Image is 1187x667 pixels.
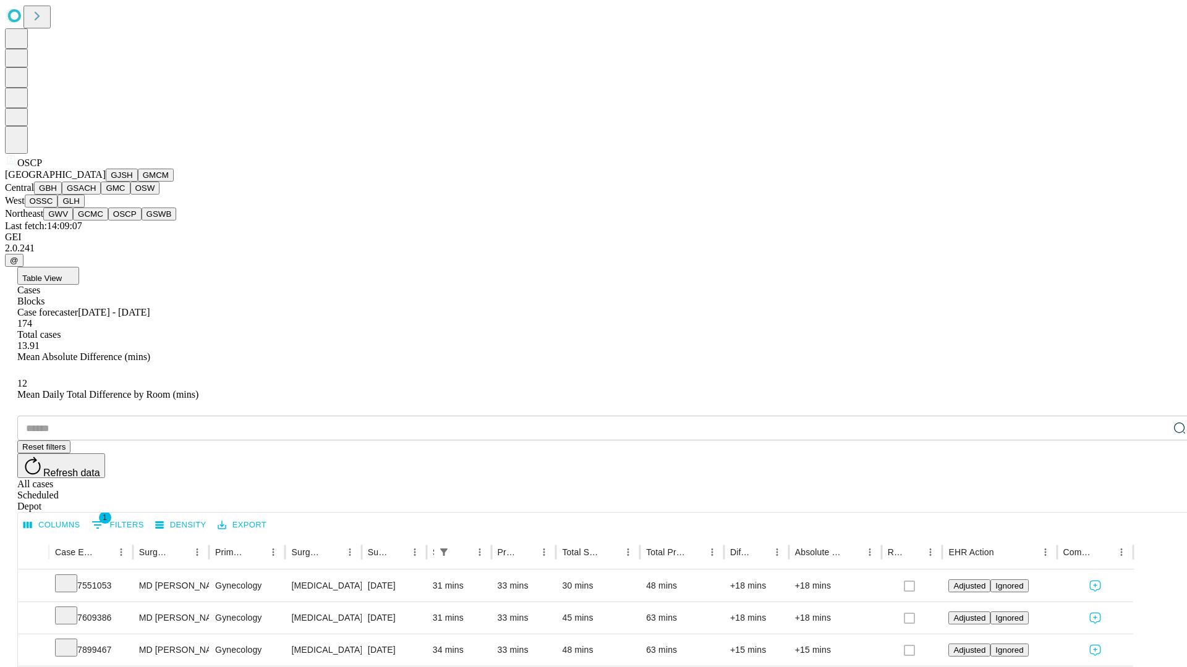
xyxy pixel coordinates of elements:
[435,543,453,561] div: 1 active filter
[34,182,62,195] button: GBH
[215,547,246,557] div: Primary Service
[43,468,100,478] span: Refresh data
[535,543,553,561] button: Menu
[5,254,23,267] button: @
[24,640,43,661] button: Expand
[953,645,985,655] span: Adjusted
[562,547,601,557] div: Total Scheduled Duration
[99,511,111,524] span: 1
[995,543,1013,561] button: Sort
[922,543,939,561] button: Menu
[17,351,150,362] span: Mean Absolute Difference (mins)
[17,318,32,329] span: 174
[861,543,879,561] button: Menu
[844,543,861,561] button: Sort
[948,547,993,557] div: EHR Action
[990,611,1028,624] button: Ignored
[5,182,34,193] span: Central
[57,195,84,208] button: GLH
[142,208,177,220] button: GSWB
[953,581,985,590] span: Adjusted
[247,543,265,561] button: Sort
[751,543,768,561] button: Sort
[10,256,19,265] span: @
[389,543,406,561] button: Sort
[55,602,127,634] div: 7609386
[215,570,279,602] div: Gynecology
[95,543,113,561] button: Sort
[995,581,1023,590] span: Ignored
[454,543,471,561] button: Sort
[17,440,70,453] button: Reset filters
[562,634,634,666] div: 48 mins
[5,195,25,206] span: West
[22,274,62,283] span: Table View
[138,169,174,182] button: GMCM
[106,169,138,182] button: GJSH
[5,208,43,219] span: Northeast
[686,543,704,561] button: Sort
[433,602,485,634] div: 31 mins
[795,570,875,602] div: +18 mins
[113,543,130,561] button: Menu
[433,570,485,602] div: 31 mins
[888,547,904,557] div: Resolved in EHR
[171,543,189,561] button: Sort
[265,543,282,561] button: Menu
[433,547,434,557] div: Scheduled In Room Duration
[948,579,990,592] button: Adjusted
[139,547,170,557] div: Surgeon Name
[341,543,359,561] button: Menu
[17,157,42,168] span: OSCP
[368,634,420,666] div: [DATE]
[324,543,341,561] button: Sort
[619,543,637,561] button: Menu
[139,634,203,666] div: MD [PERSON_NAME]
[88,515,147,535] button: Show filters
[1037,543,1054,561] button: Menu
[948,611,990,624] button: Adjusted
[768,543,786,561] button: Menu
[498,634,550,666] div: 33 mins
[215,516,270,535] button: Export
[101,182,130,195] button: GMC
[55,570,127,602] div: 7551053
[73,208,108,220] button: GCMC
[368,570,420,602] div: [DATE]
[995,613,1023,623] span: Ignored
[291,570,355,602] div: [MEDICAL_DATA] INJECTION IMPLANT MATERIAL SUBMUCOSAL [MEDICAL_DATA]
[518,543,535,561] button: Sort
[130,182,160,195] button: OSW
[139,570,203,602] div: MD [PERSON_NAME]
[1096,543,1113,561] button: Sort
[22,442,66,451] span: Reset filters
[55,547,94,557] div: Case Epic Id
[291,602,355,634] div: [MEDICAL_DATA] INJECTION IMPLANT MATERIAL SUBMUCOSAL [MEDICAL_DATA]
[215,634,279,666] div: Gynecology
[498,570,550,602] div: 33 mins
[368,602,420,634] div: [DATE]
[17,453,105,478] button: Refresh data
[904,543,922,561] button: Sort
[646,547,685,557] div: Total Predicted Duration
[5,169,106,180] span: [GEOGRAPHIC_DATA]
[43,208,73,220] button: GWV
[291,634,355,666] div: [MEDICAL_DATA] INJECTION IMPLANT MATERIAL SUBMUCOSAL [MEDICAL_DATA]
[17,329,61,340] span: Total cases
[78,307,150,317] span: [DATE] - [DATE]
[5,232,1182,243] div: GEI
[17,340,40,351] span: 13.91
[730,634,783,666] div: +15 mins
[646,570,718,602] div: 48 mins
[498,547,517,557] div: Predicted In Room Duration
[108,208,142,220] button: OSCP
[704,543,721,561] button: Menu
[795,634,875,666] div: +15 mins
[368,547,388,557] div: Surgery Date
[1113,543,1130,561] button: Menu
[17,378,27,388] span: 12
[995,645,1023,655] span: Ignored
[24,576,43,597] button: Expand
[795,602,875,634] div: +18 mins
[5,243,1182,254] div: 2.0.241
